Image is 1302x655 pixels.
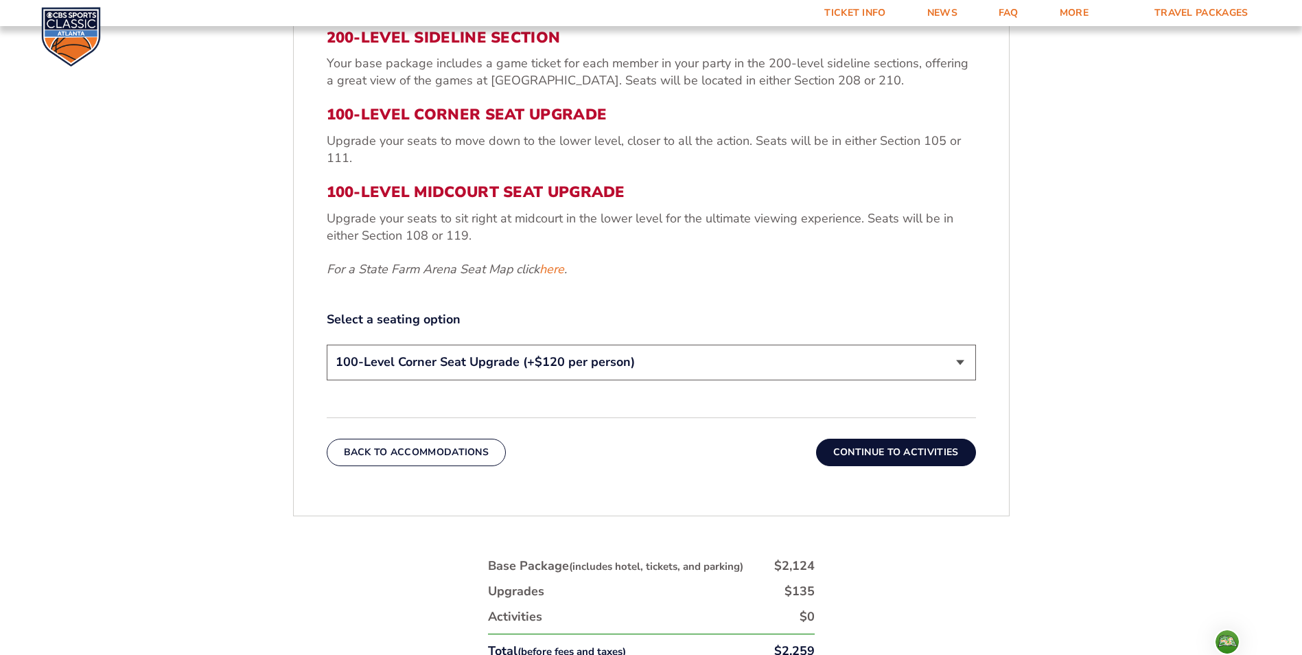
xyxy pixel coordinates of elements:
[327,311,976,328] label: Select a seating option
[488,608,542,625] div: Activities
[569,560,743,573] small: (includes hotel, tickets, and parking)
[327,133,976,167] p: Upgrade your seats to move down to the lower level, closer to all the action. Seats will be in ei...
[800,608,815,625] div: $0
[816,439,976,466] button: Continue To Activities
[327,55,976,89] p: Your base package includes a game ticket for each member in your party in the 200-level sideline ...
[327,183,976,201] h3: 100-Level Midcourt Seat Upgrade
[327,439,507,466] button: Back To Accommodations
[488,558,743,575] div: Base Package
[41,7,101,67] img: CBS Sports Classic
[327,29,976,47] h3: 200-Level Sideline Section
[488,583,544,600] div: Upgrades
[784,583,815,600] div: $135
[774,558,815,575] div: $2,124
[327,106,976,124] h3: 100-Level Corner Seat Upgrade
[327,210,976,244] p: Upgrade your seats to sit right at midcourt in the lower level for the ultimate viewing experienc...
[327,261,567,277] em: For a State Farm Arena Seat Map click .
[539,261,564,278] a: here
